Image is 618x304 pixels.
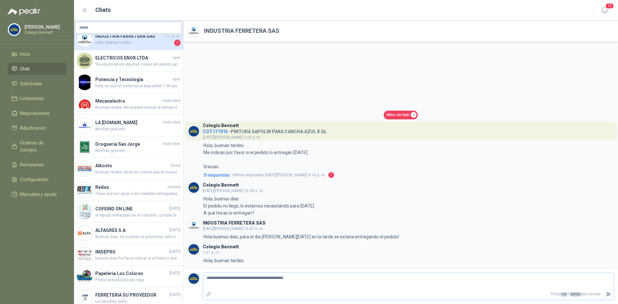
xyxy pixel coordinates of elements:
img: Company Logo [188,181,200,194]
p: Colegio Bennett [24,31,65,34]
button: 13 [599,5,610,16]
h3: Colegio Bennett [203,183,239,187]
h4: INDUSTRIA FERRETERA SAS [95,32,162,40]
span: [DATE] [169,227,181,233]
span: 1 [328,172,334,178]
a: Licitaciones [8,92,66,105]
a: Company LogoALFAGRES S.A[DATE]Buenos dias, de acuerdo al proveedor, esta semana estarán recogiend... [74,223,183,244]
span: [DATE][PERSON_NAME] 10:38 a. m. [203,189,264,193]
p: Hola, buenas tardes Me indican por favor si el pedido lo entregan [DATE]. Gracias [203,142,308,170]
span: Negociaciones [20,110,50,117]
p: Pulsa + para enviar [214,289,604,300]
span: COT171915 [203,129,228,134]
span: miércoles [163,98,181,104]
span: Muchas gracias! [95,148,181,154]
h4: Redox [95,184,166,191]
img: Company Logo [77,32,92,47]
button: Enviar [603,289,614,300]
span: 1 [411,112,417,118]
span: miércoles [163,119,181,125]
span: [DATE][PERSON_NAME] 10:47 a. m. [203,226,264,231]
span: Solicitudes [20,80,42,87]
h4: LA [DOMAIN_NAME] [95,119,161,126]
img: Company Logo [77,204,92,219]
span: Muchas gracias! [95,126,181,132]
span: Ya adjudicamos algunas cosas del pedido para transporte. Favor revisar [95,61,181,68]
a: Company LogoINDUSTRIA FERRETERA SAS1:51 p. m.Hola, buenas tardes1 [74,29,183,50]
a: Company LogoCOFEIND ON LINE[DATE]el equipo entregado es el cotizado. cumple las caracteriscas env... [74,201,183,223]
a: ELECTRICOS ENOR LTDAayerYa adjudicamos algunas cosas del pedido para transporte. Favor revisar [74,50,183,72]
a: Inicio [8,48,66,60]
img: Company Logo [188,243,200,255]
h4: Droguería San Jorge [95,141,161,148]
h1: Chats [95,5,111,14]
span: Adjudicación [20,124,46,132]
span: Ultima respuesta [232,172,264,178]
h4: Potencia y Tecnología [95,76,172,83]
img: Company Logo [188,25,200,37]
img: Logo peakr [8,8,41,15]
a: Company LogoPotencia y Tecnologíaayerhola, es que el sistema no deja poner 1.50 por eso pusimos V... [74,72,183,93]
span: 1:51 p. m. [164,33,181,39]
span: Chat [20,65,30,72]
a: Company LogoPapeleria Los Colores[DATE]Precio actualizado por caja [74,266,183,287]
h4: Papeleria Los Colores [95,270,168,277]
h4: ELECTRICOS ENOR LTDA [95,54,172,61]
img: Company Logo [77,226,92,241]
a: Company LogoLA [DOMAIN_NAME]miércolesMuchas gracias! [74,115,183,136]
a: Configuración [8,173,66,186]
span: Inicio [20,51,30,58]
span: Buenas tardes, Me pueden indicar el tiempo de la garantía y si tienen otra más económica? [95,105,181,111]
span: [DATE] [169,249,181,255]
img: Company Logo [188,272,200,285]
span: ayer [173,76,181,82]
h3: INDUSTRIA FERRETERA SAS [203,221,266,225]
img: Company Logo [188,219,200,232]
span: Tiene que ser igual a las medidas entregadas. [95,191,181,197]
a: Chat [8,63,66,75]
p: Hola, buenas tardes [203,257,244,264]
h4: ALFAGRES S.A [95,227,168,234]
img: Company Logo [77,161,92,176]
span: miércoles [163,141,181,147]
span: Buenos dias, de acuerdo al proveedor, esta semana estarán recogiendo la silla. [95,234,181,240]
h4: - PINTURA SAPOLIN PARA CANCHA AZUL X GL [203,127,327,134]
a: Hilos sin leer1 [384,111,418,119]
span: Remisiones [20,161,44,168]
a: Adjudicación [8,122,66,134]
img: Company Logo [77,269,92,284]
span: hola, es que el sistema no deja poner 1.50 por eso pusimos VER DESCRIPCIÓN...les aparece? [95,83,181,89]
span: Ctrl [561,292,567,297]
span: ENTER [570,292,581,297]
span: ayer [173,55,181,61]
p: Hola, buenos días El pedido no llegó, lo estamos necesitando para [DATE] A qué horas lo entregan? [203,195,314,216]
img: Company Logo [188,125,200,137]
span: Órdenes de Compra [20,139,60,153]
a: Solicitudes [8,78,66,90]
span: [DATE][PERSON_NAME] 4:14 p. m. [232,172,326,178]
span: [DATE] [169,292,181,298]
span: Configuración [20,176,48,183]
a: Company LogoIMSEPRO[DATE]buenos dias Por favor indicar si el freno o arrestador en mencion es par... [74,244,183,266]
span: Hilos sin leer [386,112,409,118]
img: Company Logo [77,75,92,90]
p: Hola buenos dias, para el dia [PERSON_NAME][DATE] en la tarde se estaria entregando el pedido! [203,233,399,240]
span: Hola, buenas tardes [95,40,173,46]
h3: Colegio Bennett [203,245,239,249]
a: 3respuestasUltima respuesta[DATE][PERSON_NAME] 4:14 p. m.1 [202,171,614,179]
h4: Alkosto [95,162,169,169]
img: Company Logo [77,96,92,112]
span: lunes [171,162,181,169]
span: buenos dias Por favor indicar si el freno o arrestador en mencion es para la linea de vida vertic... [95,255,181,262]
img: Company Logo [77,139,92,155]
h2: INDUSTRIA FERRETERA SAS [204,26,279,35]
h4: IMSEPRO [95,248,168,255]
span: viernes [167,184,181,190]
label: Adjuntar archivos [203,289,214,300]
a: Remisiones [8,159,66,171]
a: Company LogoRedoxviernesTiene que ser igual a las medidas entregadas. [74,180,183,201]
img: Company Logo [77,182,92,198]
p: [PERSON_NAME] [24,25,65,29]
a: Manuales y ayuda [8,188,66,200]
a: Negociaciones [8,107,66,119]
